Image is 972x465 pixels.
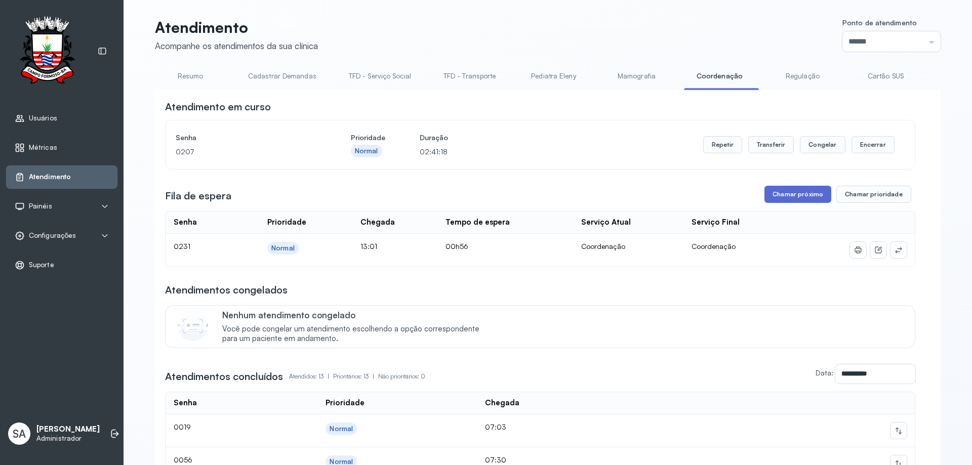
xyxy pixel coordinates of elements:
[842,18,917,27] span: Ponto de atendimento
[355,147,378,155] div: Normal
[15,113,109,123] a: Usuários
[238,68,327,84] a: Cadastrar Demandas
[155,40,318,51] div: Acompanhe os atendimentos da sua clínica
[373,372,374,380] span: |
[165,100,271,114] h3: Atendimento em curso
[800,136,845,153] button: Congelar
[178,311,208,341] img: Imagem de CalloutCard
[433,68,506,84] a: TFD - Transporte
[165,283,288,297] h3: Atendimentos congelados
[764,186,831,203] button: Chamar próximo
[378,369,425,384] p: Não prioritários: 0
[174,218,197,227] div: Senha
[420,131,448,145] h4: Duração
[36,434,100,443] p: Administrador
[852,136,895,153] button: Encerrar
[485,422,506,431] span: 07:03
[445,242,468,250] span: 00h56
[29,261,54,269] span: Suporte
[601,68,672,84] a: Mamografia
[174,242,190,250] span: 0231
[11,16,84,87] img: Logotipo do estabelecimento
[176,131,316,145] h4: Senha
[330,425,353,433] div: Normal
[748,136,794,153] button: Transferir
[485,455,506,464] span: 07:30
[836,186,911,203] button: Chamar prioridade
[174,455,192,464] span: 0056
[581,242,676,251] div: Coordenação
[174,422,191,431] span: 0019
[816,368,833,377] label: Data:
[326,398,364,408] div: Prioridade
[155,68,226,84] a: Resumo
[15,172,109,182] a: Atendimento
[174,398,197,408] div: Senha
[29,231,76,240] span: Configurações
[581,218,631,227] div: Serviço Atual
[289,369,333,384] p: Atendidos: 13
[328,372,329,380] span: |
[222,324,490,344] span: Você pode congelar um atendimento escolhendo a opção correspondente para um paciente em andamento.
[267,218,306,227] div: Prioridade
[692,242,736,250] span: Coordenação
[518,68,589,84] a: Pediatra Eleny
[165,369,283,384] h3: Atendimentos concluídos
[767,68,838,84] a: Regulação
[445,218,510,227] div: Tempo de espera
[29,114,57,122] span: Usuários
[850,68,921,84] a: Cartão SUS
[176,145,316,159] p: 0207
[420,145,448,159] p: 02:41:18
[222,310,490,320] p: Nenhum atendimento congelado
[360,218,395,227] div: Chegada
[684,68,755,84] a: Coordenação
[703,136,742,153] button: Repetir
[360,242,377,250] span: 13:01
[339,68,421,84] a: TFD - Serviço Social
[333,369,378,384] p: Prioritários: 13
[351,131,385,145] h4: Prioridade
[165,189,231,203] h3: Fila de espera
[692,218,740,227] div: Serviço Final
[36,425,100,434] p: [PERSON_NAME]
[29,202,52,210] span: Painéis
[29,173,71,181] span: Atendimento
[271,244,295,252] div: Normal
[29,143,57,152] span: Métricas
[155,18,318,36] p: Atendimento
[485,398,519,408] div: Chegada
[15,143,109,153] a: Métricas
